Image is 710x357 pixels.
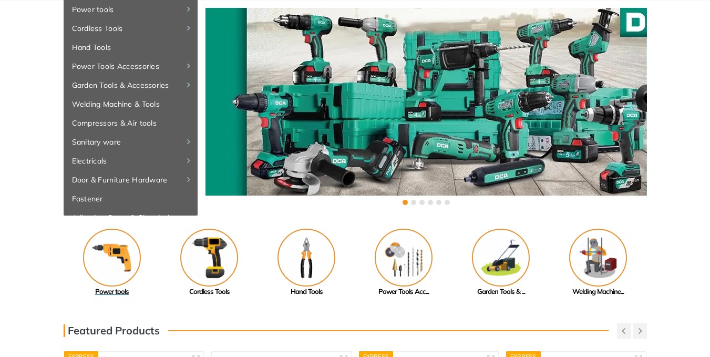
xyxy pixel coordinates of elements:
[64,38,198,57] a: Hand Tools
[64,114,198,132] a: Compressors & Air tools
[375,229,433,287] img: Royal - Power Tools Accessories
[569,229,627,287] img: Royal - Welding Machine & Tools
[550,229,647,297] a: Welding Machine...
[355,287,452,297] div: Power Tools Acc...
[452,287,550,297] div: Garden Tools & ...
[64,324,160,337] h3: Featured Products
[64,229,161,297] a: Power tools
[64,132,198,151] a: Sanitary ware
[64,287,161,297] div: Power tools
[550,287,647,297] div: Welding Machine...
[64,19,198,38] a: Cordless Tools
[64,208,198,227] a: Adhesive, Spray & Chemical
[161,287,258,297] div: Cordless Tools
[64,57,198,76] a: Power Tools Accessories
[161,229,258,297] a: Cordless Tools
[258,229,355,297] a: Hand Tools
[64,95,198,114] a: Welding Machine & Tools
[258,287,355,297] div: Hand Tools
[277,229,335,287] img: Royal - Hand Tools
[64,76,198,95] a: Garden Tools & Accessories
[472,229,530,287] img: Royal - Garden Tools & Accessories
[64,170,198,189] a: Door & Furniture Hardware
[452,229,550,297] a: Garden Tools & ...
[83,229,141,287] img: Royal - Power tools
[64,189,198,208] a: Fastener
[180,229,238,287] img: Royal - Cordless Tools
[355,229,452,297] a: Power Tools Acc...
[64,151,198,170] a: Electricals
